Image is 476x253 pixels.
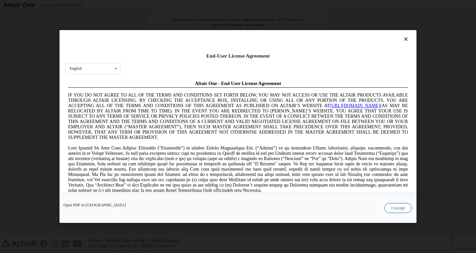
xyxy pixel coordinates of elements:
a: Open PDF in [GEOGRAPHIC_DATA] [63,203,126,207]
span: Lore Ipsumd Sit Ame Cons Adipisc Elitseddo (“Eiusmodte”) in utlabor Etdolo Magnaaliqua Eni. (“Adm... [3,67,342,115]
span: Altair One - End User License Agreement [130,3,216,8]
div: End-User License Agreement [65,53,411,59]
div: English [70,66,82,70]
span: IF YOU DO NOT AGREE TO ALL OF THE TERMS AND CONDITIONS SET FORTH BELOW, YOU MAY NOT ACCESS OR USE... [3,15,342,62]
button: I Accept [384,203,412,213]
a: [URL][DOMAIN_NAME] [264,25,315,30]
